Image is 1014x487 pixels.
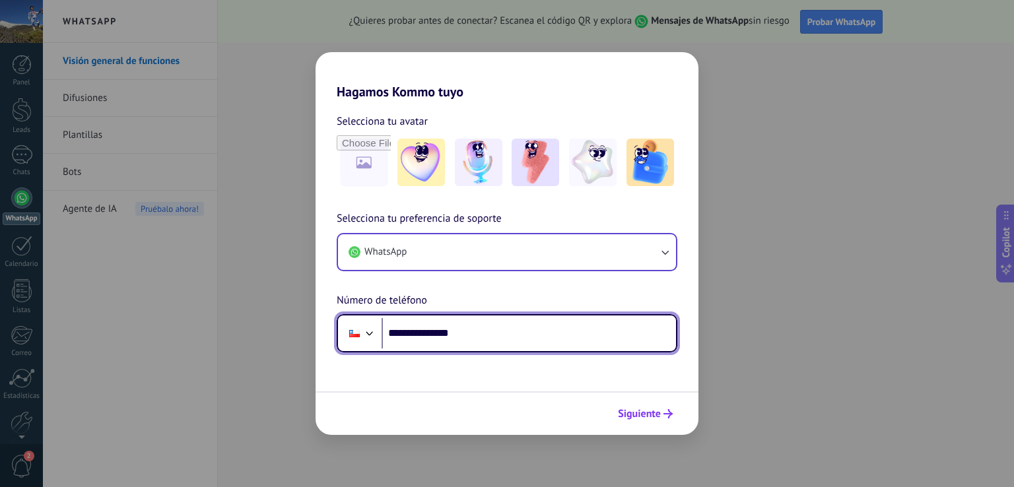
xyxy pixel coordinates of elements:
span: Número de teléfono [337,292,427,309]
img: -3.jpeg [512,139,559,186]
h2: Hagamos Kommo tuyo [316,52,698,100]
img: -1.jpeg [397,139,445,186]
div: Chile: + 56 [342,319,367,347]
span: WhatsApp [364,245,407,259]
button: Siguiente [612,403,679,425]
img: -4.jpeg [569,139,617,186]
span: Siguiente [618,409,661,418]
button: WhatsApp [338,234,676,270]
span: Selecciona tu avatar [337,113,428,130]
span: Selecciona tu preferencia de soporte [337,211,502,228]
img: -5.jpeg [626,139,674,186]
img: -2.jpeg [455,139,502,186]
